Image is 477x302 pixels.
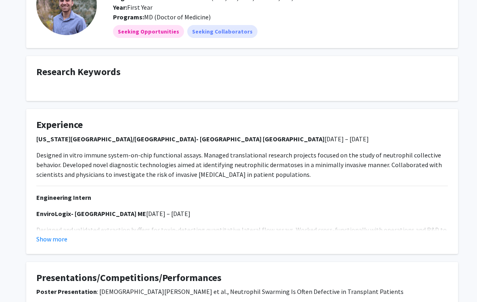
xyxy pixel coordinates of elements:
p: Designed and validated extraction buffers for toxin-detecting quantitative lateral flow assays. W... [36,225,448,254]
b: Year: [113,3,127,11]
p: : [DEMOGRAPHIC_DATA][PERSON_NAME] et al., Neutrophil Swarming Is Often Defective in Transplant Pa... [36,287,448,296]
strong: [US_STATE][GEOGRAPHIC_DATA]/[GEOGRAPHIC_DATA]- [GEOGRAPHIC_DATA] [GEOGRAPHIC_DATA] [36,135,324,143]
p: Designed in vitro immune system-on-chip functional assays. Managed translational research project... [36,150,448,179]
strong: EnviroLogix- [GEOGRAPHIC_DATA] ME [36,210,146,218]
b: Programs: [113,13,144,21]
h4: Research Keywords [36,66,448,78]
strong: Engineering Intern [36,193,91,201]
mat-chip: Seeking Collaborators [187,25,257,38]
p: [DATE] – [DATE] [36,209,448,218]
p: [DATE] – [DATE] [36,134,448,144]
iframe: Chat [6,266,34,296]
strong: Poster Presentation [36,287,97,296]
button: Show more [36,234,67,244]
h4: Experience [36,119,448,131]
mat-chip: Seeking Opportunities [113,25,184,38]
h4: Presentations/Competitions/Performances [36,272,448,284]
span: MD (Doctor of Medicine) [144,13,211,21]
span: First Year [113,3,153,11]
